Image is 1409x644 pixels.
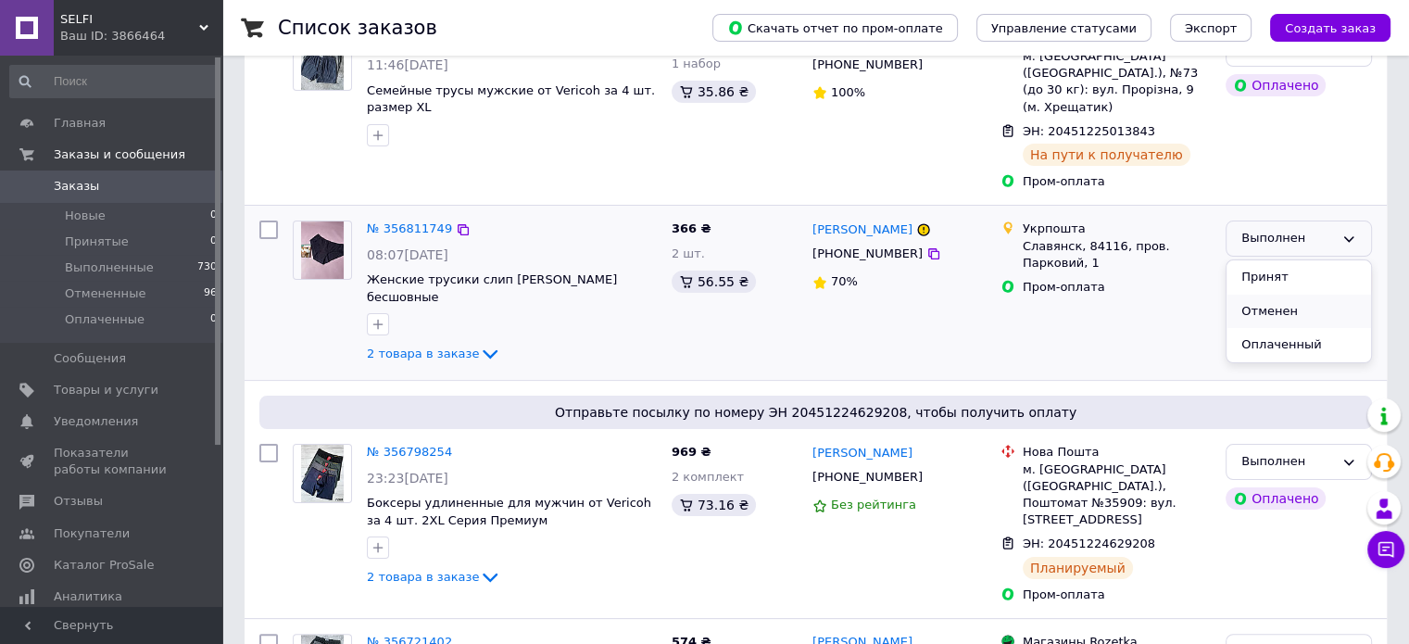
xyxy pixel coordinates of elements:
[672,246,705,260] span: 2 шт.
[812,221,912,239] a: [PERSON_NAME]
[54,350,126,367] span: Сообщения
[210,234,217,250] span: 0
[1170,14,1252,42] button: Экспорт
[54,178,99,195] span: Заказы
[1023,238,1211,271] div: Славянск, 84116, пров. Парковий, 1
[1023,461,1211,529] div: м. [GEOGRAPHIC_DATA] ([GEOGRAPHIC_DATA].), Поштомат №35909: вул. [STREET_ADDRESS]
[278,17,437,39] h1: Список заказов
[210,311,217,328] span: 0
[65,208,106,224] span: Новые
[301,445,345,502] img: Фото товару
[204,285,217,302] span: 96
[367,496,651,527] a: Боксеры удлиненные для мужчин от Vericoh за 4 шт. 2XL Серия Премиум
[1023,557,1133,579] div: Планируемый
[1185,21,1237,35] span: Экспорт
[54,382,158,398] span: Товары и услуги
[367,221,452,235] a: № 356811749
[1023,124,1155,138] span: ЭН: 20451225013843
[197,259,217,276] span: 730
[54,146,185,163] span: Заказы и сообщения
[712,14,958,42] button: Скачать отчет по пром-оплате
[1226,487,1326,510] div: Оплачено
[672,81,756,103] div: 35.86 ₴
[831,274,858,288] span: 70%
[1023,279,1211,296] div: Пром-оплата
[367,347,501,360] a: 2 товара в заказе
[672,57,721,70] span: 1 набор
[672,470,744,484] span: 2 комплект
[831,85,865,99] span: 100%
[812,445,912,462] a: [PERSON_NAME]
[1285,21,1376,35] span: Создать заказ
[65,311,145,328] span: Оплаченные
[293,221,352,280] a: Фото товару
[367,570,501,584] a: 2 товара в заказе
[1023,221,1211,237] div: Укрпошта
[1023,144,1190,166] div: На пути к получателю
[1241,452,1334,472] div: Выполнен
[293,32,352,91] a: Фото товару
[54,413,138,430] span: Уведомления
[367,471,448,486] span: 23:23[DATE]
[1023,587,1211,603] div: Пром-оплата
[672,221,711,235] span: 366 ₴
[976,14,1151,42] button: Управление статусами
[60,28,222,44] div: Ваш ID: 3866464
[831,498,916,511] span: Без рейтинга
[1023,48,1211,116] div: м. [GEOGRAPHIC_DATA] ([GEOGRAPHIC_DATA].), №73 (до 30 кг): вул. Прорізна, 9 (м. Хрещатик)
[1023,444,1211,461] div: Нова Пошта
[65,234,129,250] span: Принятые
[60,11,199,28] span: SELFI
[293,444,352,503] a: Фото товару
[1367,531,1404,568] button: Чат с покупателем
[1227,295,1371,329] li: Отменен
[1023,537,1155,550] span: ЭН: 20451224629208
[1023,173,1211,190] div: Пром-оплата
[672,445,711,459] span: 969 ₴
[301,32,345,90] img: Фото товару
[1227,328,1371,362] li: Оплаченный
[54,557,154,574] span: Каталог ProSale
[54,445,171,478] span: Показатели работы компании
[54,588,122,605] span: Аналитика
[54,493,103,510] span: Отзывы
[367,347,479,360] span: 2 товара в заказе
[367,445,452,459] a: № 356798254
[809,465,926,489] div: [PHONE_NUMBER]
[1241,229,1334,248] div: Выполнен
[267,403,1365,422] span: Отправьте посылку по номеру ЭН 20451224629208, чтобы получить оплату
[367,247,448,262] span: 08:07[DATE]
[672,494,756,516] div: 73.16 ₴
[210,208,217,224] span: 0
[367,570,479,584] span: 2 товара в заказе
[672,271,756,293] div: 56.55 ₴
[1226,74,1326,96] div: Оплачено
[65,285,145,302] span: Отмененные
[367,57,448,72] span: 11:46[DATE]
[65,259,154,276] span: Выполненные
[367,83,655,115] a: Семейные трусы мужские от Vericoh за 4 шт. размер XL
[1227,260,1371,295] li: Принят
[809,53,926,77] div: [PHONE_NUMBER]
[9,65,219,98] input: Поиск
[809,242,926,266] div: [PHONE_NUMBER]
[1270,14,1390,42] button: Создать заказ
[367,272,617,304] a: Женские трусики слип [PERSON_NAME] бесшовные
[301,221,345,279] img: Фото товару
[991,21,1137,35] span: Управление статусами
[1252,20,1390,34] a: Создать заказ
[727,19,943,36] span: Скачать отчет по пром-оплате
[54,525,130,542] span: Покупатели
[54,115,106,132] span: Главная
